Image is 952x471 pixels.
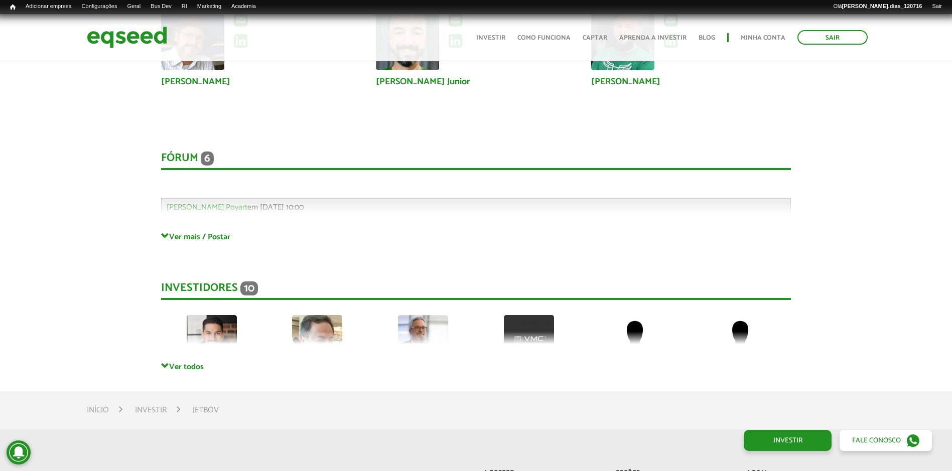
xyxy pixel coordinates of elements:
[828,3,927,11] a: Olá[PERSON_NAME].dias_120716
[146,3,177,11] a: Bus Dev
[161,362,791,371] a: Ver todos
[10,4,16,11] span: Início
[797,30,868,45] a: Sair
[177,3,192,11] a: RI
[5,3,21,12] a: Início
[167,201,304,214] span: em [DATE] 10:00
[122,3,146,11] a: Geral
[192,3,226,11] a: Marketing
[715,315,765,365] img: default-user.png
[840,430,932,451] a: Fale conosco
[135,406,167,414] a: Investir
[292,315,342,365] img: picture-112624-1716663541.png
[87,406,109,414] a: Início
[476,35,505,41] a: Investir
[240,281,258,295] span: 10
[226,3,261,11] a: Academia
[741,35,785,41] a: Minha conta
[187,315,237,365] img: picture-72979-1750193488.jpg
[699,35,715,41] a: Blog
[927,3,947,11] a: Sair
[619,35,687,41] a: Aprenda a investir
[376,77,470,86] a: [PERSON_NAME] Junior
[744,430,832,451] a: Investir
[87,24,167,51] img: EqSeed
[591,77,660,86] a: [PERSON_NAME]
[161,151,791,170] div: Fórum
[504,315,554,365] img: picture-100036-1732821753.png
[161,281,791,300] div: Investidores
[161,232,791,241] a: Ver mais / Postar
[201,151,214,166] span: 6
[610,315,660,365] img: default-user.png
[842,3,922,9] strong: [PERSON_NAME].dias_120716
[77,3,122,11] a: Configurações
[193,403,219,417] li: JetBov
[21,3,77,11] a: Adicionar empresa
[517,35,571,41] a: Como funciona
[161,77,230,86] a: [PERSON_NAME]
[398,315,448,365] img: picture-112313-1743624016.jpg
[583,35,607,41] a: Captar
